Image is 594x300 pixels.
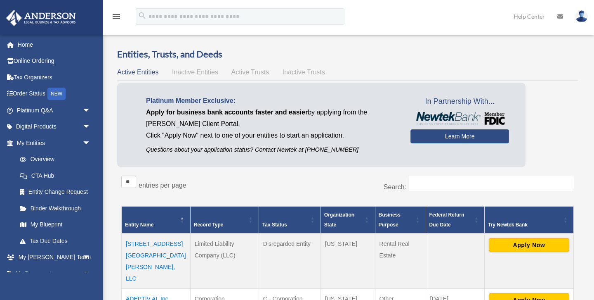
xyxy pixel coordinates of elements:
span: Organization State [324,212,354,228]
span: Apply for business bank accounts faster and easier [146,109,308,116]
th: Entity Name: Activate to invert sorting [122,206,191,233]
th: Record Type: Activate to sort [190,206,259,233]
a: My Documentsarrow_drop_down [6,265,103,282]
span: Active Entities [117,69,158,76]
a: Digital Productsarrow_drop_down [6,119,103,135]
a: My Blueprint [12,217,99,233]
div: NEW [47,88,66,100]
td: Disregarded Entity [259,233,321,289]
span: arrow_drop_down [82,102,99,119]
label: entries per page [139,182,186,189]
img: Anderson Advisors Platinum Portal [4,10,78,26]
img: NewtekBankLogoSM.png [415,112,505,125]
p: Questions about your application status? Contact Newtek at [PHONE_NUMBER] [146,145,398,155]
a: My [PERSON_NAME] Teamarrow_drop_down [6,249,103,266]
span: arrow_drop_down [82,135,99,152]
td: Limited Liability Company (LLC) [190,233,259,289]
a: Binder Walkthrough [12,200,99,217]
h3: Entities, Trusts, and Deeds [117,48,578,61]
span: Record Type [194,222,224,228]
label: Search: [384,183,406,190]
td: Rental Real Estate [375,233,426,289]
a: menu [111,14,121,21]
span: arrow_drop_down [82,249,99,266]
th: Try Newtek Bank : Activate to sort [484,206,573,233]
p: Click "Apply Now" next to one of your entities to start an application. [146,130,398,141]
a: Overview [12,151,95,168]
a: CTA Hub [12,167,99,184]
td: [STREET_ADDRESS][GEOGRAPHIC_DATA][PERSON_NAME], LLC [122,233,191,289]
a: Online Ordering [6,53,103,69]
th: Federal Return Due Date: Activate to sort [426,206,484,233]
span: Inactive Trusts [283,69,325,76]
p: Platinum Member Exclusive: [146,95,398,107]
span: Federal Return Due Date [429,212,464,228]
span: Active Trusts [231,69,269,76]
a: Platinum Q&Aarrow_drop_down [6,102,103,119]
span: Entity Name [125,222,153,228]
i: menu [111,12,121,21]
span: In Partnership With... [410,95,509,108]
span: Inactive Entities [172,69,218,76]
a: Learn More [410,129,509,143]
a: Tax Due Dates [12,233,99,249]
button: Apply Now [489,238,569,252]
a: Home [6,36,103,53]
div: Try Newtek Bank [488,220,561,230]
td: [US_STATE] [321,233,375,289]
i: search [138,11,147,20]
th: Tax Status: Activate to sort [259,206,321,233]
img: User Pic [575,10,588,22]
a: Order StatusNEW [6,86,103,102]
span: arrow_drop_down [82,119,99,136]
th: Organization State: Activate to sort [321,206,375,233]
a: Tax Organizers [6,69,103,86]
a: Entity Change Request [12,184,99,200]
a: My Entitiesarrow_drop_down [6,135,99,151]
p: by applying from the [PERSON_NAME] Client Portal. [146,107,398,130]
th: Business Purpose: Activate to sort [375,206,426,233]
span: arrow_drop_down [82,265,99,282]
span: Business Purpose [379,212,401,228]
span: Tax Status [262,222,287,228]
